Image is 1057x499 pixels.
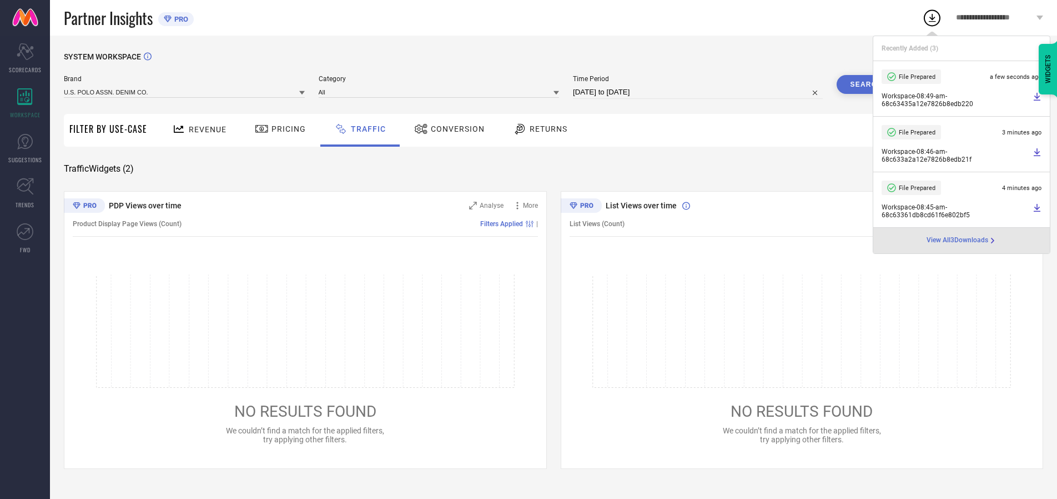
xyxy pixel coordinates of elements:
a: View All3Downloads [927,236,997,245]
span: View All 3 Downloads [927,236,988,245]
span: 3 minutes ago [1002,129,1041,136]
span: Filters Applied [480,220,523,228]
a: Download [1033,148,1041,163]
input: Select time period [573,86,823,99]
a: Download [1033,92,1041,108]
span: Partner Insights [64,7,153,29]
span: Time Period [573,75,823,83]
span: File Prepared [899,129,935,136]
span: Workspace - 08:45-am - 68c63361db8cd61f6e802bf5 [882,203,1030,219]
span: Traffic [351,124,386,133]
span: SYSTEM WORKSPACE [64,52,141,61]
span: SUGGESTIONS [8,156,42,164]
span: Revenue [189,125,226,134]
div: Premium [561,198,602,215]
div: Open download list [922,8,942,28]
div: Premium [64,198,105,215]
span: File Prepared [899,73,935,81]
span: We couldn’t find a match for the applied filters, try applying other filters. [723,426,881,444]
span: We couldn’t find a match for the applied filters, try applying other filters. [226,426,384,444]
span: Returns [530,124,567,133]
span: List Views (Count) [570,220,625,228]
span: Recently Added ( 3 ) [882,44,938,52]
span: NO RESULTS FOUND [731,402,873,421]
span: PDP Views over time [109,201,182,210]
span: WORKSPACE [10,111,41,119]
span: PRO [172,15,188,23]
span: List Views over time [606,201,677,210]
span: SCORECARDS [9,66,42,74]
span: | [536,220,538,228]
span: Analyse [480,202,504,209]
div: Open download page [927,236,997,245]
span: Traffic Widgets ( 2 ) [64,163,134,174]
span: FWD [20,246,31,254]
span: More [523,202,538,209]
span: Category [319,75,560,83]
span: File Prepared [899,184,935,192]
span: Filter By Use-Case [69,122,147,136]
span: TRENDS [16,201,34,209]
svg: Zoom [469,202,477,209]
button: Search [837,75,897,94]
span: Workspace - 08:46-am - 68c633a2a12e7826b8edb21f [882,148,1030,163]
span: Brand [64,75,305,83]
span: Workspace - 08:49-am - 68c63435a12e7826b8edb220 [882,92,1030,108]
span: Conversion [431,124,485,133]
span: Pricing [271,124,306,133]
a: Download [1033,203,1041,219]
span: Product Display Page Views (Count) [73,220,182,228]
span: NO RESULTS FOUND [234,402,376,421]
span: a few seconds ago [990,73,1041,81]
span: 4 minutes ago [1002,184,1041,192]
